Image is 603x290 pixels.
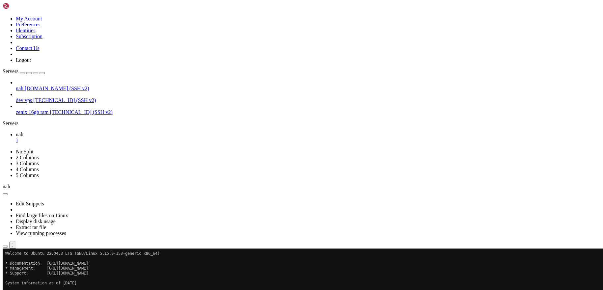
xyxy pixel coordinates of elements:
x-row: IPv6 address for pterodactyl0: [TECHNICAL_ID] [3,87,517,92]
a: Preferences [16,22,41,27]
x-row: melan@[TECHNICAL_ID]'s password: [3,171,517,175]
span: [TECHNICAL_ID] (SSH v2) [50,109,113,115]
span: nah [3,184,10,189]
a: View running processes [16,230,66,236]
a: Logout [16,57,31,63]
a: nah [DOMAIN_NAME] (SSH v2) [16,86,600,92]
a: Edit Snippets [16,201,44,206]
x-row: 93 updates can be applied immediately. [3,126,517,131]
span: [DOMAIN_NAME] (SSH v2) [25,86,89,91]
a: My Account [16,16,42,21]
x-row: * Support: [URL][DOMAIN_NAME] [3,22,517,27]
x-row: Swap usage: 0% [3,57,517,62]
x-row: Users logged in: 0 [3,67,517,72]
span: ~ [56,166,58,170]
x-row: IPv4 address for docker0: [TECHNICAL_ID] [3,72,517,77]
span: zenix 16gb ram [16,109,49,115]
a: 4 Columns [16,167,39,172]
li: zenix 16gb ram [TECHNICAL_ID] (SSH v2) [16,103,600,115]
x-row: * Documentation: [URL][DOMAIN_NAME] [3,13,517,17]
a: Contact Us [16,45,40,51]
a: Subscription [16,34,42,39]
div: (32, 34) [79,171,81,175]
x-row: Last login: [DATE] from [TECHNICAL_ID] [3,161,517,166]
span: dev vps [16,97,32,103]
a: Servers [3,68,45,74]
span: escherlol@zenixhosting [3,166,53,170]
div: Servers [3,120,600,126]
div:  [12,243,14,248]
a: 5 Columns [16,172,39,178]
x-row: System load: 1.3291015625 [3,42,517,47]
span: Servers [3,68,18,74]
a: Display disk usage [16,219,56,224]
x-row: IPv4 address for pterodactyl0: [TECHNICAL_ID] [3,82,517,87]
img: Shellngn [3,3,41,9]
x-row: Memory usage: 10% [3,52,517,57]
x-row: * Management: [URL][DOMAIN_NAME] [3,17,517,22]
x-row: To see these additional updates run: apt list --upgradable [3,131,517,136]
a: Identities [16,28,36,33]
x-row: Processes: 502 [3,62,517,67]
a:  [16,138,600,144]
x-row: Usage of /: 96.0% of 115.78GB [3,47,517,52]
a: dev vps [TECHNICAL_ID] (SSH v2) [16,97,600,103]
li: nah [DOMAIN_NAME] (SSH v2) [16,80,600,92]
span: nah [16,86,23,91]
span: nah [16,132,23,137]
x-row: 12 additional security updates can be applied with ESM Apps. [3,141,517,146]
a: nah [16,132,600,144]
a: Find large files on Linux [16,213,68,218]
x-row: => There are 48 zombie processes. [3,101,517,106]
a: 3 Columns [16,161,39,166]
x-row: : $ ssh melan@[TECHNICAL_ID] [3,166,517,171]
a: zenix 16gb ram [TECHNICAL_ID] (SSH v2) [16,109,600,115]
x-row: Expanded Security Maintenance for Applications is not enabled. [3,116,517,121]
x-row: System information as of [DATE] [3,32,517,37]
x-row: Welcome to Ubuntu 22.04.3 LTS (GNU/Linux 5.15.0-153-generic x86_64) [3,3,517,8]
button:  [9,242,16,249]
a: Extract tar file [16,224,46,230]
li: dev vps [TECHNICAL_ID] (SSH v2) [16,92,600,103]
a: No Split [16,149,34,154]
x-row: Learn more about enabling ESM Apps service at [URL][DOMAIN_NAME] [3,146,517,151]
x-row: IPv4 address for ens18: [TECHNICAL_ID] [3,77,517,82]
a: 2 Columns [16,155,39,160]
x-row: => / is using 96.0% of 115.78GB [3,96,517,101]
span: [TECHNICAL_ID] (SSH v2) [33,97,96,103]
